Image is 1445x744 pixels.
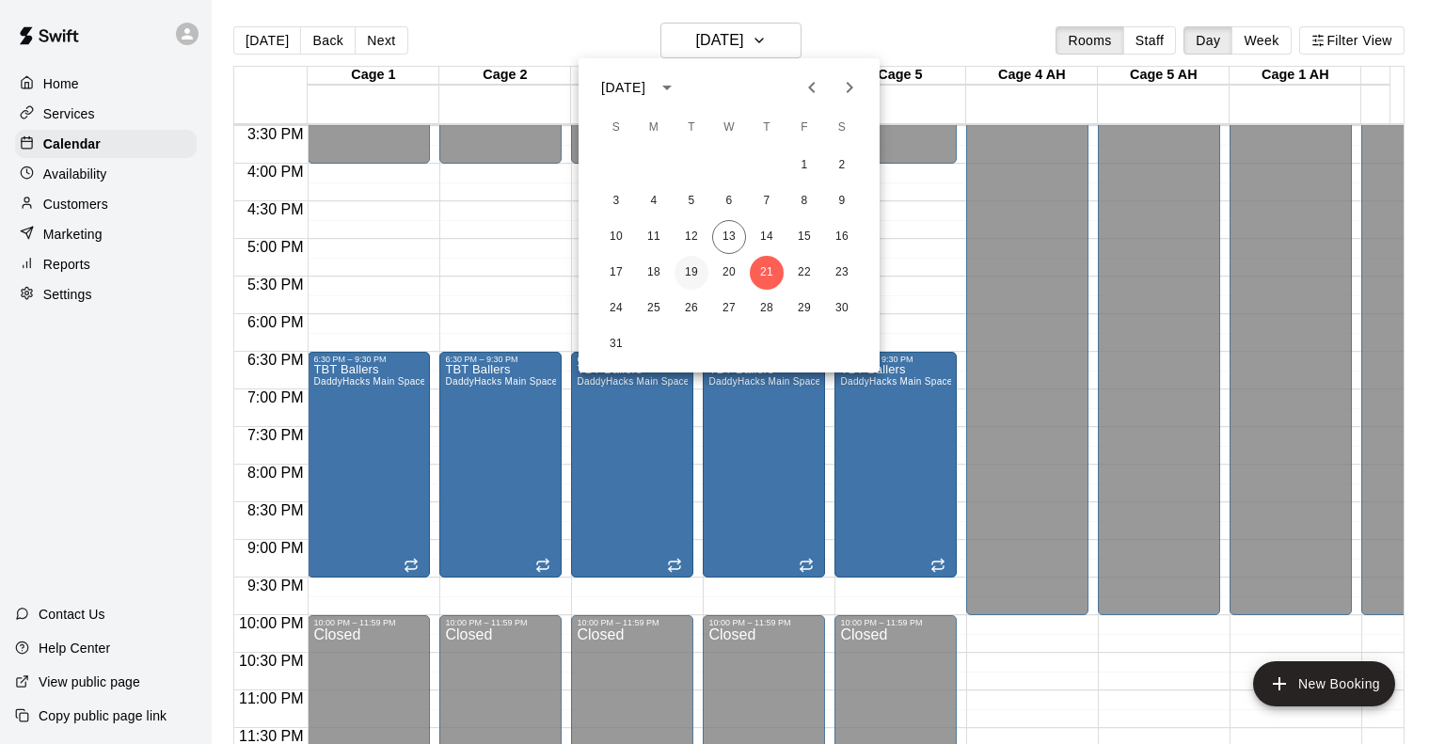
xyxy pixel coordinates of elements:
span: Wednesday [712,109,746,147]
button: 14 [750,220,784,254]
button: 22 [787,256,821,290]
button: 21 [750,256,784,290]
span: Monday [637,109,671,147]
button: 15 [787,220,821,254]
button: 8 [787,184,821,218]
button: 27 [712,292,746,325]
button: 6 [712,184,746,218]
button: Next month [831,69,868,106]
span: Saturday [825,109,859,147]
button: 11 [637,220,671,254]
button: 12 [675,220,708,254]
button: 26 [675,292,708,325]
button: 7 [750,184,784,218]
button: Previous month [793,69,831,106]
span: Friday [787,109,821,147]
button: 30 [825,292,859,325]
button: 2 [825,149,859,182]
button: 17 [599,256,633,290]
button: 23 [825,256,859,290]
button: 19 [675,256,708,290]
button: 1 [787,149,821,182]
button: 10 [599,220,633,254]
span: Tuesday [675,109,708,147]
button: calendar view is open, switch to year view [651,71,683,103]
button: 5 [675,184,708,218]
button: 9 [825,184,859,218]
button: 16 [825,220,859,254]
button: 25 [637,292,671,325]
span: Thursday [750,109,784,147]
button: 28 [750,292,784,325]
button: 3 [599,184,633,218]
div: [DATE] [601,78,645,98]
button: 13 [712,220,746,254]
span: Sunday [599,109,633,147]
button: 18 [637,256,671,290]
button: 29 [787,292,821,325]
button: 24 [599,292,633,325]
button: 20 [712,256,746,290]
button: 4 [637,184,671,218]
button: 31 [599,327,633,361]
